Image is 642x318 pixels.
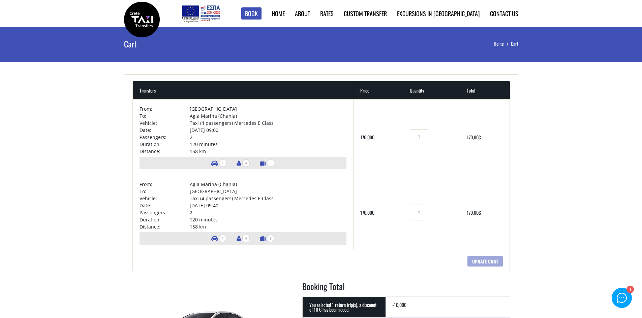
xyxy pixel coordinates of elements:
td: To: [140,112,190,119]
th: Quantity [403,81,460,99]
input: Update cart [467,256,503,267]
a: Home [272,9,285,18]
span: € [479,209,481,216]
a: Excursions in [GEOGRAPHIC_DATA] [397,9,480,18]
td: Agia Marina (Chania) [190,181,346,188]
li: Number of passengers [233,232,253,245]
span: 4 [242,235,250,242]
td: Taxi (4 passengers) Mercedes E Class [190,195,346,202]
bdi: 170,00 [467,209,481,216]
td: Distance: [140,148,190,155]
td: 158 km [190,148,346,155]
td: Vehicle: [140,119,190,127]
td: 2 [190,209,346,216]
td: 2 [190,134,346,141]
a: Contact us [490,9,518,18]
td: From: [140,105,190,112]
span: € [372,209,374,216]
td: 120 minutes [190,141,346,148]
li: Number of vehicles [208,157,230,169]
li: Cart [511,40,518,47]
bdi: 170,00 [467,134,481,141]
a: Custom Transfer [344,9,387,18]
td: 158 km [190,223,346,230]
bdi: 170,00 [360,209,374,216]
h1: Cart [124,27,257,61]
div: 1 [626,286,633,293]
th: Transfers [133,81,354,99]
a: Book [241,7,262,20]
bdi: 170,00 [360,134,374,141]
td: [DATE] 09:40 [190,202,346,209]
td: Duration: [140,141,190,148]
td: Agia Marina (Chania) [190,112,346,119]
span: € [372,134,374,141]
td: [GEOGRAPHIC_DATA] [190,105,346,112]
td: [DATE] 09:00 [190,127,346,134]
li: Number of luggage items [256,157,278,169]
img: Crete Taxi Transfers | Crete Taxi Transfers Cart | Crete Taxi Transfers [124,2,160,37]
td: Duration: [140,216,190,223]
li: Number of passengers [233,157,253,169]
th: Price [354,81,403,99]
a: Rates [320,9,334,18]
td: Passengers: [140,209,190,216]
td: Date: [140,202,190,209]
td: Passengers: [140,134,190,141]
td: 120 minutes [190,216,346,223]
a: Crete Taxi Transfers | Crete Taxi Transfers Cart | Crete Taxi Transfers [124,15,160,22]
td: To: [140,188,190,195]
th: Total [460,81,510,99]
td: Taxi (4 passengers) Mercedes E Class [190,119,346,127]
td: Date: [140,127,190,134]
a: About [295,9,310,18]
a: Home [494,40,511,47]
input: Transfers quantity [410,129,428,145]
th: You selected 1 return trip(s), a discount of 10 € has been added. [303,296,386,317]
span: 1 [219,159,226,167]
td: [GEOGRAPHIC_DATA] [190,188,346,195]
span: 4 [242,159,250,167]
span: 3 [267,159,274,167]
li: Number of luggage items [256,232,278,245]
td: Vehicle: [140,195,190,202]
li: Number of vehicles [208,232,230,245]
span: € [479,134,481,141]
td: From: [140,181,190,188]
td: Distance: [140,223,190,230]
span: € [404,301,406,308]
h2: Booking Total [302,280,510,296]
bdi: -10,00 [392,301,406,308]
img: e-bannersEUERDF180X90.jpg [181,3,221,24]
span: 1 [219,235,226,242]
input: Transfers quantity [410,205,428,220]
span: 3 [267,235,274,242]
